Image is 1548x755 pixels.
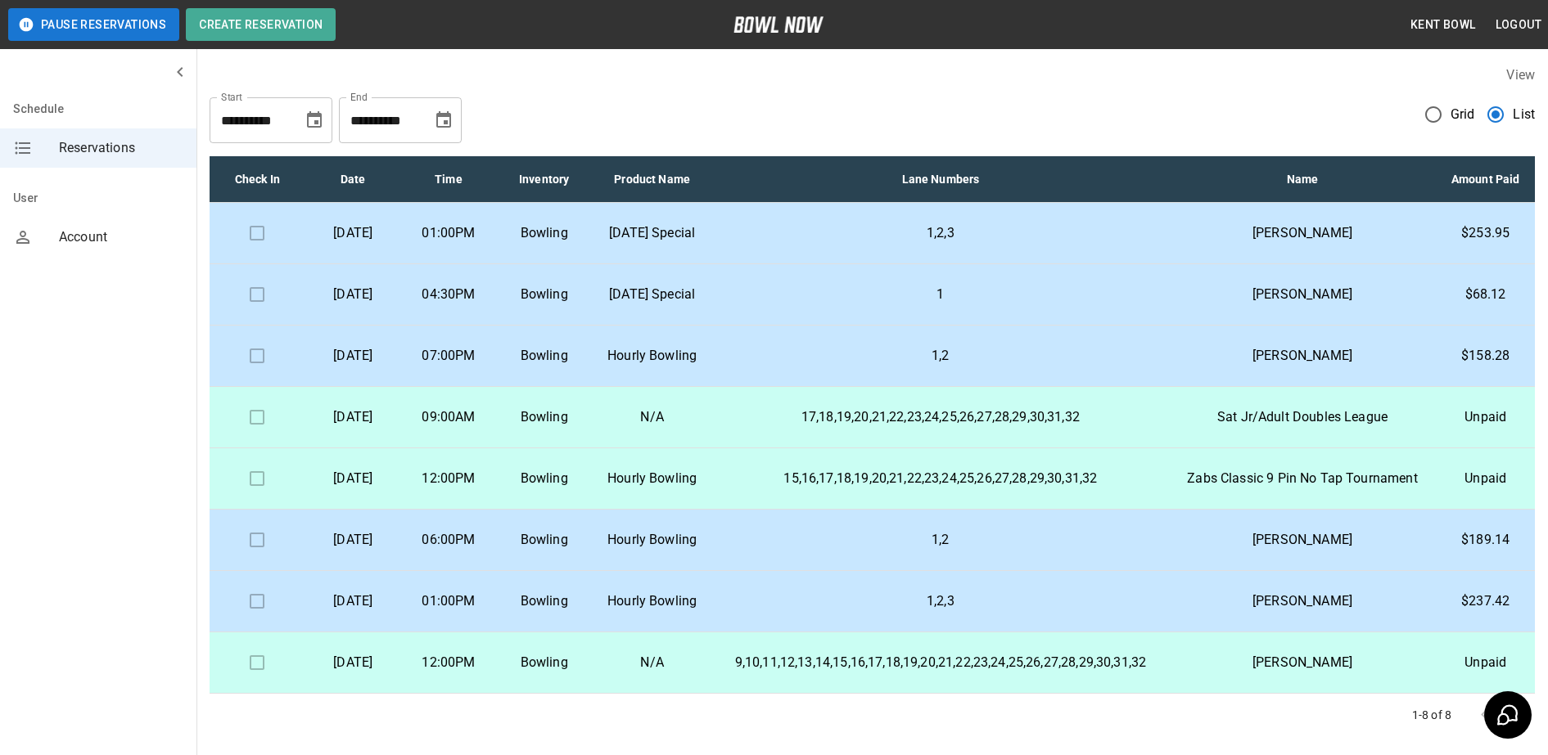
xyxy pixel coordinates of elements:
p: Bowling [509,469,579,488]
p: [PERSON_NAME] [1182,285,1424,304]
p: [DATE] [318,469,388,488]
p: Bowling [509,346,579,366]
p: 12:00PM [414,469,484,488]
p: 15,16,17,18,19,20,21,22,23,24,25,26,27,28,29,30,31,32 [725,469,1155,488]
th: Lane Numbers [712,156,1168,203]
th: Amount Paid [1436,156,1535,203]
p: $158.28 [1449,346,1522,366]
p: Zabs Classic 9 Pin No Tap Tournament [1182,469,1424,488]
p: [DATE] [318,653,388,672]
p: Hourly Bowling [605,530,699,550]
th: Check In [210,156,305,203]
p: Sat Jr/Adult Doubles League [1182,407,1424,427]
button: Logout [1489,10,1548,40]
span: List [1513,105,1535,124]
p: Bowling [509,285,579,304]
p: Bowling [509,653,579,672]
p: Bowling [509,530,579,550]
p: [PERSON_NAME] [1182,530,1424,550]
img: logo [733,16,824,33]
button: Choose date, selected date is Sep 27, 2025 [427,104,460,137]
p: [PERSON_NAME] [1182,653,1424,672]
p: 1,2 [725,530,1155,550]
p: $237.42 [1449,591,1522,611]
p: 9,10,11,12,13,14,15,16,17,18,19,20,21,22,23,24,25,26,27,28,29,30,31,32 [725,653,1155,672]
p: 04:30PM [414,285,484,304]
p: 01:00PM [414,591,484,611]
p: N/A [605,407,699,427]
th: Product Name [592,156,712,203]
p: 1,2 [725,346,1155,366]
p: N/A [605,653,699,672]
p: [DATE] [318,223,388,243]
p: [DATE] [318,407,388,427]
p: Unpaid [1449,469,1522,488]
p: 1,2,3 [725,223,1155,243]
p: Unpaid [1449,653,1522,672]
p: Hourly Bowling [605,469,699,488]
p: 12:00PM [414,653,484,672]
p: [DATE] [318,530,388,550]
p: [PERSON_NAME] [1182,346,1424,366]
label: View [1506,67,1535,83]
button: Create Reservation [186,8,336,41]
button: Kent Bowl [1404,10,1483,40]
p: [DATE] [318,346,388,366]
span: Reservations [59,138,183,158]
p: $253.95 [1449,223,1522,243]
p: 06:00PM [414,530,484,550]
p: 1-8 of 8 [1412,707,1451,723]
p: [PERSON_NAME] [1182,223,1424,243]
p: 07:00PM [414,346,484,366]
p: Unpaid [1449,407,1522,427]
th: Inventory [496,156,592,203]
p: [DATE] [318,591,388,611]
p: 01:00PM [414,223,484,243]
p: [PERSON_NAME] [1182,591,1424,611]
p: Hourly Bowling [605,346,699,366]
span: Account [59,227,183,247]
p: 1,2,3 [725,591,1155,611]
p: [DATE] Special [605,223,699,243]
th: Date [305,156,401,203]
p: [DATE] [318,285,388,304]
th: Name [1169,156,1437,203]
p: 09:00AM [414,407,484,427]
p: 1 [725,285,1155,304]
p: [DATE] Special [605,285,699,304]
th: Time [401,156,497,203]
p: Hourly Bowling [605,591,699,611]
p: Bowling [509,407,579,427]
p: 17,18,19,20,21,22,23,24,25,26,27,28,29,30,31,32 [725,407,1155,427]
span: Grid [1451,105,1475,124]
p: Bowling [509,591,579,611]
button: Pause Reservations [8,8,179,41]
p: Bowling [509,223,579,243]
p: $68.12 [1449,285,1522,304]
button: Choose date, selected date is Aug 27, 2025 [298,104,331,137]
p: $189.14 [1449,530,1522,550]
